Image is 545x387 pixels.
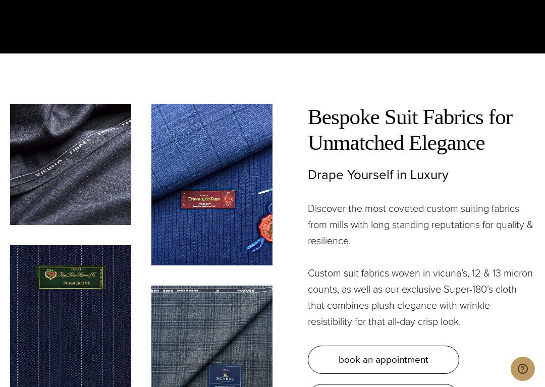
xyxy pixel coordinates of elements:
[339,352,428,367] span: book an appointment
[511,357,535,382] iframe: Opens a widget where you can chat to one of our agents
[308,104,535,156] h2: Bespoke Suit Fabrics for Unmatched Elegance
[10,104,131,225] img: Piacenza Vicuna grey with blue stripe bolt of fabric.
[308,265,535,329] p: Custom suit fabrics woven in vicuna’s, 12 & 13 micron counts, as well as our exclusive Super-180’...
[308,167,535,183] h3: Drape Yourself in Luxury
[308,200,535,249] p: Discover the most coveted custom suiting fabrics from mills with long standing reputations for qu...
[308,346,459,374] a: book an appointment
[151,104,272,265] img: Ermenegildo Zegna blue narrow stripe suit fabric swatch.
